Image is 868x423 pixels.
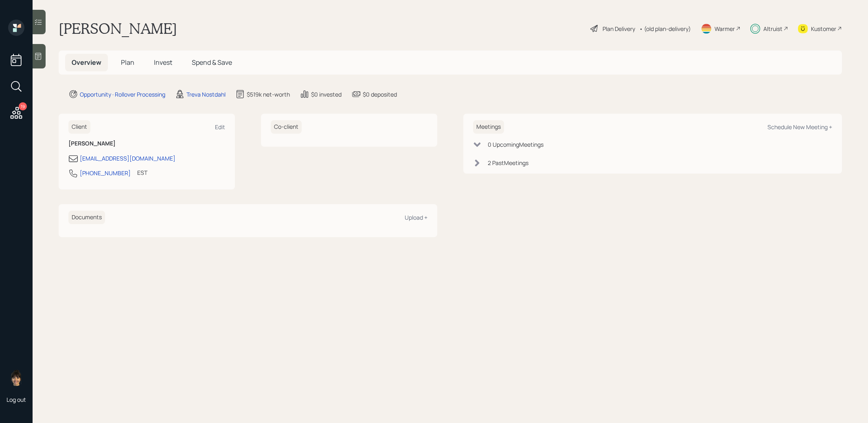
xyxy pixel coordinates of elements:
div: 0 Upcoming Meeting s [488,140,544,149]
div: Plan Delivery [603,24,635,33]
div: Upload + [405,214,427,221]
div: Treva Nostdahl [186,90,226,99]
span: Invest [154,58,172,67]
h6: Documents [68,211,105,224]
div: $519k net-worth [247,90,290,99]
div: • (old plan-delivery) [639,24,691,33]
div: Opportunity · Rollover Processing [80,90,165,99]
div: Kustomer [811,24,836,33]
div: Log out [7,396,26,403]
img: treva-nostdahl-headshot.png [8,370,24,386]
h1: [PERSON_NAME] [59,20,177,37]
h6: Co-client [271,120,302,134]
div: Warmer [715,24,735,33]
div: $0 deposited [363,90,397,99]
div: Altruist [763,24,783,33]
span: Spend & Save [192,58,232,67]
h6: Meetings [473,120,504,134]
div: Edit [215,123,225,131]
span: Overview [72,58,101,67]
div: [EMAIL_ADDRESS][DOMAIN_NAME] [80,154,175,163]
div: [PHONE_NUMBER] [80,169,131,177]
h6: Client [68,120,90,134]
div: 2 Past Meeting s [488,159,528,167]
h6: [PERSON_NAME] [68,140,225,147]
span: Plan [121,58,134,67]
div: 19 [19,102,27,110]
div: $0 invested [311,90,342,99]
div: Schedule New Meeting + [767,123,832,131]
div: EST [137,168,147,177]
